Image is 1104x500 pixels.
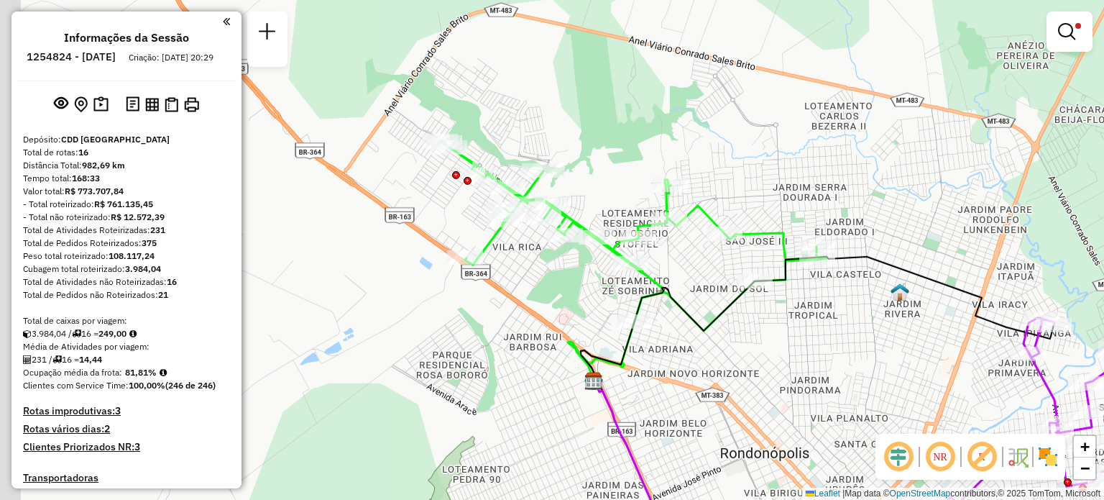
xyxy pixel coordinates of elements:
div: - Total roteirizado: [23,198,230,211]
div: Média de Atividades por viagem: [23,340,230,353]
a: Leaflet [806,488,840,499]
div: Total de Pedidos Roteirizados: [23,237,230,250]
strong: 375 [142,237,157,248]
div: Map data © contributors,© 2025 TomTom, Microsoft [802,488,1104,500]
h4: Rotas improdutivas: [23,405,230,417]
img: Fluxo de ruas [1006,445,1029,468]
button: Exibir sessão original [51,93,71,116]
h4: Rotas vários dias: [23,423,230,435]
span: Ocultar deslocamento [881,440,916,474]
span: Ocupação média da frota: [23,367,122,378]
strong: 2 [104,422,110,435]
strong: 81,81% [125,367,157,378]
div: Total de Pedidos não Roteirizados: [23,288,230,301]
a: Exibir filtros [1052,17,1087,46]
h4: Clientes Priorizados NR: [23,441,230,453]
div: Total de Atividades Roteirizadas: [23,224,230,237]
i: Total de rotas [72,329,81,338]
strong: R$ 12.572,39 [111,212,165,222]
strong: 3 [115,404,121,417]
h4: Informações da Sessão [64,31,189,45]
div: 231 / 16 = [23,353,230,366]
strong: R$ 761.135,45 [94,199,153,209]
i: Total de rotas [52,355,62,364]
span: Exibir rótulo [965,440,999,474]
h6: 1254824 - [DATE] [27,50,116,63]
span: + [1080,437,1090,455]
a: Nova sessão e pesquisa [253,17,282,50]
strong: 249,00 [98,328,126,339]
em: Média calculada utilizando a maior ocupação (%Peso ou %Cubagem) de cada rota da sessão. Rotas cro... [160,368,167,377]
strong: CDD [GEOGRAPHIC_DATA] [61,134,170,145]
strong: 3 [134,440,140,453]
a: Clique aqui para minimizar o painel [223,13,230,29]
strong: 168:33 [72,173,100,183]
i: Meta Caixas/viagem: 220,71 Diferença: 28,29 [129,329,137,338]
button: Visualizar Romaneio [162,94,181,115]
div: - Total não roteirizado: [23,211,230,224]
strong: (246 de 246) [165,380,216,391]
strong: 108.117,24 [109,250,155,261]
a: Zoom in [1074,436,1095,458]
div: Tempo total: [23,172,230,185]
strong: 3.984,04 [125,263,161,274]
img: Exibir/Ocultar setores [1036,445,1059,468]
div: Criação: [DATE] 20:29 [123,51,219,64]
div: Distância Total: [23,159,230,172]
span: Ocultar NR [923,440,957,474]
div: Depósito: [23,133,230,146]
button: Logs desbloquear sessão [123,94,142,116]
div: Total de Atividades não Roteirizadas: [23,276,230,288]
button: Imprimir Rotas [181,94,202,115]
div: Cubagem total roteirizado: [23,263,230,276]
button: Painel de Sugestão [91,94,111,116]
strong: 982,69 km [82,160,125,171]
span: Filtro Ativo [1075,23,1081,29]
div: Peso total roteirizado: [23,250,230,263]
span: − [1080,459,1090,477]
i: Total de Atividades [23,355,32,364]
div: Total de caixas por viagem: [23,314,230,327]
strong: R$ 773.707,84 [65,186,124,196]
strong: 100,00% [129,380,165,391]
strong: 21 [158,289,168,300]
strong: 16 [78,147,88,158]
strong: 16 [167,276,177,287]
a: OpenStreetMap [890,488,951,499]
i: Cubagem total roteirizado [23,329,32,338]
div: Valor total: [23,185,230,198]
strong: 14,44 [79,354,102,365]
h4: Transportadoras [23,472,230,484]
span: | [842,488,845,499]
strong: 231 [150,224,165,235]
span: Clientes com Service Time: [23,380,129,391]
a: Zoom out [1074,458,1095,479]
button: Centralizar mapa no depósito ou ponto de apoio [71,94,91,116]
div: Total de rotas: [23,146,230,159]
div: 3.984,04 / 16 = [23,327,230,340]
img: Warecloud Casa Jardim Monte Líbano [891,283,909,301]
img: CDD Rondonópolis [584,372,603,391]
button: Visualizar relatório de Roteirização [142,94,162,114]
